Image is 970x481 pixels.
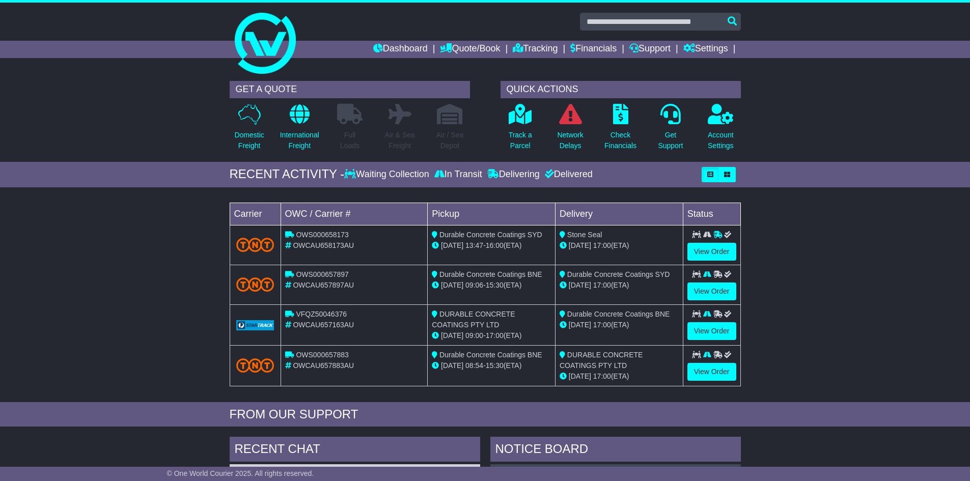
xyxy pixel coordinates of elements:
a: View Order [687,282,736,300]
div: (ETA) [560,371,679,382]
span: [DATE] [441,241,463,249]
img: TNT_Domestic.png [236,277,274,291]
span: Durable Concrete Coatings SYD [439,231,542,239]
span: 08:54 [465,361,483,370]
div: FROM OUR SUPPORT [230,407,741,422]
a: View Order [687,363,736,381]
span: [DATE] [441,361,463,370]
img: GetCarrierServiceLogo [236,320,274,330]
p: Check Financials [604,130,636,151]
span: OWCAU657897AU [293,281,354,289]
a: InternationalFreight [280,103,320,157]
span: OWCAU657163AU [293,321,354,329]
span: [DATE] [569,321,591,329]
span: 15:30 [486,281,504,289]
span: 15:30 [486,361,504,370]
span: OWCAU658173AU [293,241,354,249]
p: Network Delays [557,130,583,151]
a: AccountSettings [707,103,734,157]
p: Air & Sea Freight [385,130,415,151]
p: Get Support [658,130,683,151]
span: Durable Concrete Coatings BNE [439,270,542,278]
p: Full Loads [337,130,363,151]
p: Air / Sea Depot [436,130,464,151]
span: 16:00 [486,241,504,249]
a: Tracking [513,41,558,58]
img: TNT_Domestic.png [236,358,274,372]
p: Track a Parcel [509,130,532,151]
span: [DATE] [441,281,463,289]
td: Delivery [555,203,683,225]
span: 17:00 [486,331,504,339]
span: Durable Concrete Coatings SYD [567,270,670,278]
td: Pickup [428,203,556,225]
span: [DATE] [569,372,591,380]
p: International Freight [280,130,319,151]
td: Carrier [230,203,281,225]
span: Stone Seal [567,231,602,239]
span: Durable Concrete Coatings BNE [567,310,670,318]
span: OWS000657897 [296,270,349,278]
a: Quote/Book [440,41,500,58]
span: 17:00 [593,281,611,289]
td: OWC / Carrier # [281,203,428,225]
a: View Order [687,322,736,340]
span: VFQZ50046376 [296,310,347,318]
span: OWS000658173 [296,231,349,239]
a: View Order [687,243,736,261]
a: Support [629,41,671,58]
div: In Transit [432,169,485,180]
div: NOTICE BOARD [490,437,741,464]
span: 09:06 [465,281,483,289]
span: [DATE] [441,331,463,339]
div: - (ETA) [432,280,551,291]
span: [DATE] [569,241,591,249]
span: OWCAU657883AU [293,361,354,370]
div: RECENT CHAT [230,437,480,464]
p: Domestic Freight [234,130,264,151]
div: Waiting Collection [344,169,431,180]
a: NetworkDelays [557,103,584,157]
span: OWS000657883 [296,351,349,359]
span: 17:00 [593,372,611,380]
span: DURABLE CONCRETE COATINGS PTY LTD [432,310,515,329]
span: 13:47 [465,241,483,249]
p: Account Settings [708,130,734,151]
div: QUICK ACTIONS [501,81,741,98]
span: © One World Courier 2025. All rights reserved. [167,469,314,477]
a: CheckFinancials [604,103,637,157]
a: Settings [683,41,728,58]
a: Track aParcel [508,103,533,157]
span: DURABLE CONCRETE COATINGS PTY LTD [560,351,643,370]
span: Durable Concrete Coatings BNE [439,351,542,359]
div: - (ETA) [432,330,551,341]
div: - (ETA) [432,360,551,371]
span: 09:00 [465,331,483,339]
div: (ETA) [560,280,679,291]
div: RECENT ACTIVITY - [230,167,345,182]
td: Status [683,203,740,225]
a: DomesticFreight [234,103,264,157]
a: Dashboard [373,41,428,58]
a: Financials [570,41,617,58]
div: GET A QUOTE [230,81,470,98]
div: (ETA) [560,320,679,330]
div: (ETA) [560,240,679,251]
span: 17:00 [593,321,611,329]
div: - (ETA) [432,240,551,251]
img: TNT_Domestic.png [236,238,274,251]
a: GetSupport [657,103,683,157]
div: Delivering [485,169,542,180]
span: 17:00 [593,241,611,249]
span: [DATE] [569,281,591,289]
div: Delivered [542,169,593,180]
